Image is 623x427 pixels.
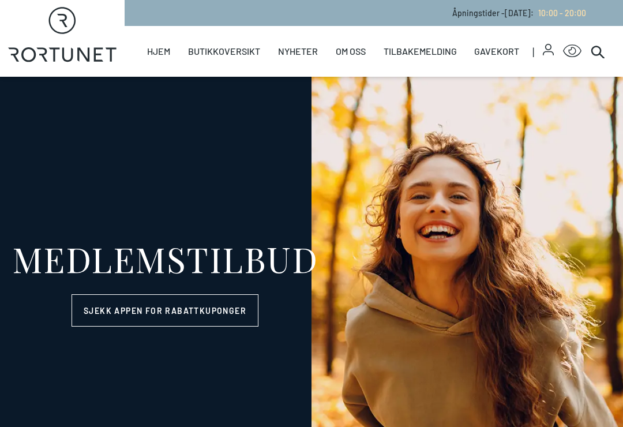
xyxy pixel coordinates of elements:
[563,42,581,61] button: Open Accessibility Menu
[336,26,366,77] a: Om oss
[278,26,318,77] a: Nyheter
[534,8,586,18] a: 10:00 - 20:00
[474,26,519,77] a: Gavekort
[72,294,258,327] a: Sjekk appen for rabattkuponger
[12,241,318,276] div: MEDLEMSTILBUD
[147,26,170,77] a: Hjem
[188,26,260,77] a: Butikkoversikt
[384,26,457,77] a: Tilbakemelding
[532,26,543,77] span: |
[452,7,586,19] p: Åpningstider - [DATE] :
[538,8,586,18] span: 10:00 - 20:00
